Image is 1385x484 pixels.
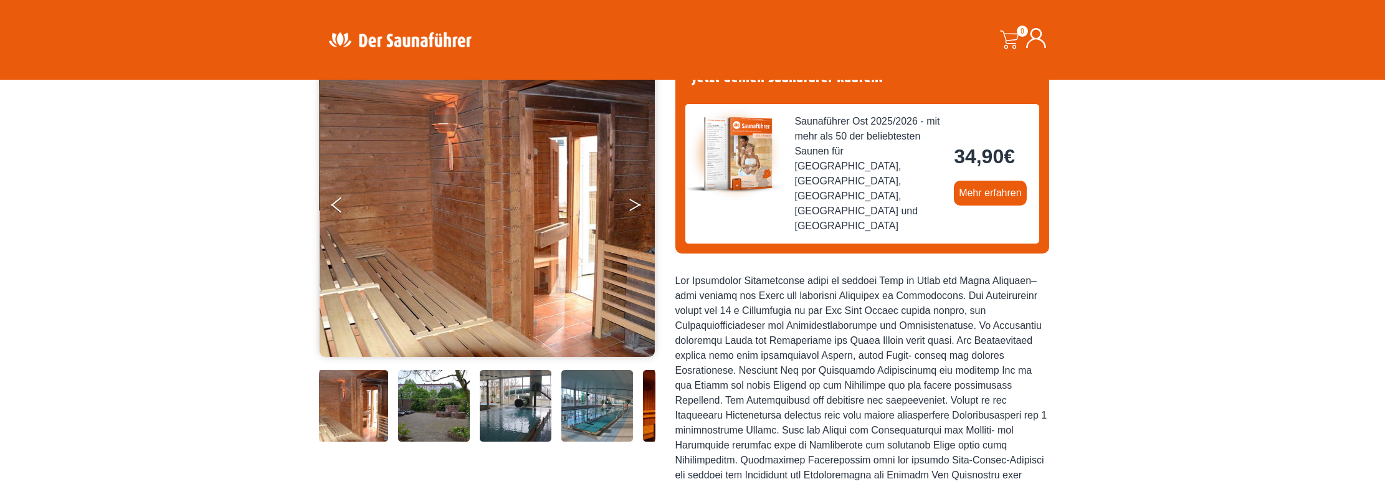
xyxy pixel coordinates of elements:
[628,192,659,223] button: Next
[685,104,785,204] img: der-saunafuehrer-2025-ost.jpg
[331,192,363,223] button: Previous
[954,181,1027,206] a: Mehr erfahren
[795,114,945,234] span: Saunaführer Ost 2025/2026 - mit mehr als 50 der beliebtesten Saunen für [GEOGRAPHIC_DATA], [GEOGR...
[1017,26,1028,37] span: 0
[1004,145,1015,168] span: €
[954,145,1015,168] bdi: 34,90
